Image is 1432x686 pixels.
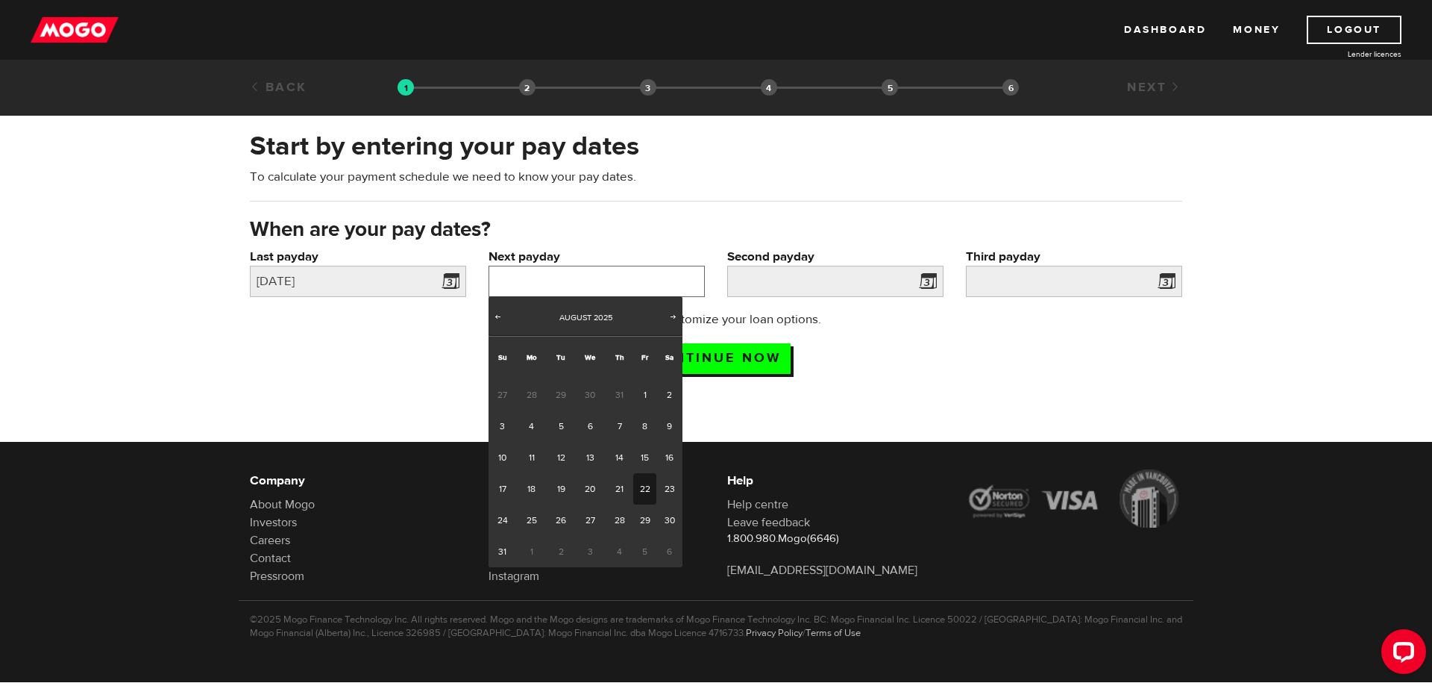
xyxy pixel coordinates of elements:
[250,79,307,96] a: Back
[547,536,574,567] span: 2
[727,472,943,490] h6: Help
[656,379,682,411] a: 2
[575,379,606,411] span: 30
[575,505,606,536] a: 27
[489,473,516,505] a: 17
[489,442,516,473] a: 10
[666,311,681,325] a: Next
[727,248,943,266] label: Second payday
[516,379,547,411] span: 28
[547,411,574,442] a: 5
[250,551,291,566] a: Contact
[1369,623,1432,686] iframe: LiveChat chat widget
[250,515,297,530] a: Investors
[727,497,788,512] a: Help centre
[31,16,119,44] img: mogo_logo-11ee424be714fa7cbb0f0f49df9e16ec.png
[489,569,539,584] a: Instagram
[489,411,516,442] a: 3
[516,505,547,536] a: 25
[633,379,656,411] a: 1
[1290,49,1401,60] a: Lender licences
[641,352,648,362] span: Friday
[250,497,315,512] a: About Mogo
[668,311,679,322] span: Next
[398,79,414,96] img: transparent-188c492fd9eaac0f573672f40bb141c2.gif
[516,411,547,442] a: 4
[656,411,682,442] a: 9
[1233,16,1280,44] a: Money
[516,536,547,567] span: 1
[606,473,633,505] a: 21
[633,536,656,567] span: 5
[966,248,1182,266] label: Third payday
[727,563,917,578] a: [EMAIL_ADDRESS][DOMAIN_NAME]
[516,442,547,473] a: 11
[556,352,565,362] span: Tuesday
[805,627,861,639] a: Terms of Use
[250,472,466,490] h6: Company
[559,312,591,323] span: August
[606,411,633,442] a: 7
[250,569,304,584] a: Pressroom
[250,131,1182,162] h2: Start by entering your pay dates
[547,473,574,505] a: 19
[527,352,537,362] span: Monday
[746,627,803,639] a: Privacy Policy
[575,473,606,505] a: 20
[594,312,612,323] span: 2025
[490,311,505,325] a: Prev
[606,536,633,567] span: 4
[547,379,574,411] span: 29
[633,411,656,442] a: 8
[633,505,656,536] a: 29
[966,470,1182,528] img: legal-icons-92a2ffecb4d32d839781d1b4e4802d7b.png
[633,473,656,505] a: 22
[516,473,547,505] a: 18
[575,442,606,473] a: 13
[492,311,503,322] span: Prev
[250,168,1182,186] p: To calculate your payment schedule we need to know your pay dates.
[489,536,516,567] a: 31
[665,352,673,362] span: Saturday
[250,533,290,548] a: Careers
[568,311,864,328] p: Next up: Customize your loan options.
[547,442,574,473] a: 12
[656,442,682,473] a: 16
[727,515,810,530] a: Leave feedback
[575,411,606,442] a: 6
[489,248,705,266] label: Next payday
[641,343,791,374] input: Continue now
[250,613,1182,640] p: ©2025 Mogo Finance Technology Inc. All rights reserved. Mogo and the Mogo designs are trademarks ...
[656,505,682,536] a: 30
[250,218,1182,242] h3: When are your pay dates?
[656,536,682,567] span: 6
[606,379,633,411] span: 31
[1307,16,1401,44] a: Logout
[489,505,516,536] a: 24
[585,352,595,362] span: Wednesday
[1127,79,1182,96] a: Next
[606,442,633,473] a: 14
[575,536,606,567] span: 3
[547,505,574,536] a: 26
[250,248,466,266] label: Last payday
[498,352,507,362] span: Sunday
[633,442,656,473] a: 15
[489,379,516,411] span: 27
[656,473,682,505] a: 23
[727,531,943,546] p: 1.800.980.Mogo(6646)
[615,352,624,362] span: Thursday
[606,505,633,536] a: 28
[1124,16,1206,44] a: Dashboard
